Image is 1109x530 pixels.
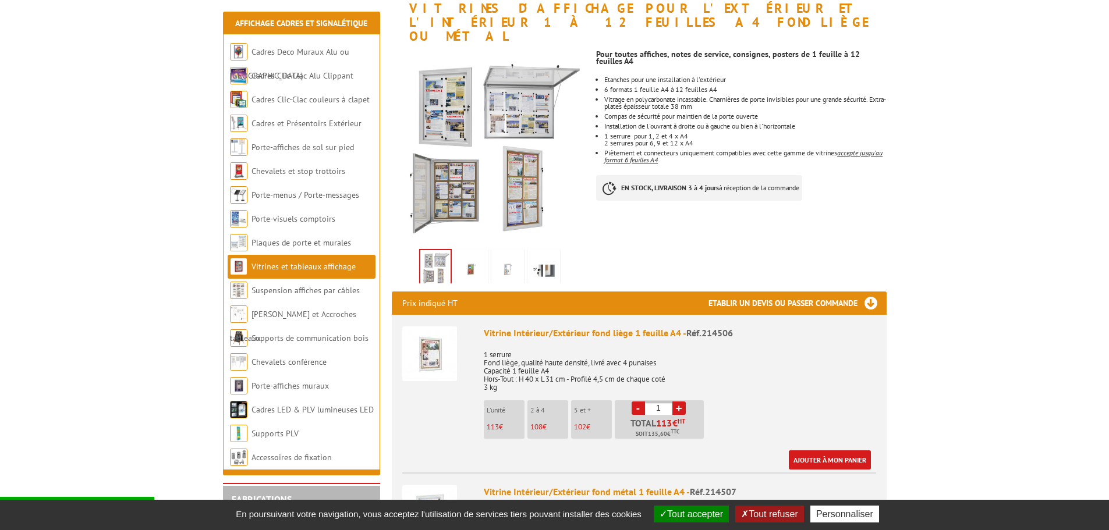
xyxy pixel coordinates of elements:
[230,258,247,275] img: Vitrines et tableaux affichage
[656,418,672,428] span: 113
[604,96,886,110] li: Vitrage en polycarbonate incassable. Charnières de porte invisibles pour une grande sécurité. Ext...
[678,417,685,425] sup: HT
[230,305,247,323] img: Cimaises et Accroches tableaux
[494,251,522,287] img: 214510_214511_2.jpg
[487,422,499,432] span: 113
[789,450,871,469] a: Ajouter à mon panier
[671,428,679,435] sup: TTC
[458,251,486,287] img: 214510_214511_1.jpg
[654,506,729,522] button: Tout accepter
[574,423,612,431] p: €
[230,282,247,299] img: Suspension affiches par câbles
[230,91,247,108] img: Cadres Clic-Clac couleurs à clapet
[487,406,525,414] p: L'unité
[810,506,879,522] button: Personnaliser (fenêtre modale)
[251,428,299,439] a: Supports PLV
[735,506,803,522] button: Tout refuser
[230,425,247,442] img: Supports PLV
[530,251,558,287] img: 214510_214511_3.jpg
[251,285,360,296] a: Suspension affiches par câbles
[230,43,247,61] img: Cadres Deco Muraux Alu ou Bois
[632,401,645,415] a: -
[230,138,247,156] img: Porte-affiches de sol sur pied
[251,452,332,463] a: Accessoires de fixation
[596,175,802,201] p: à réception de la commande
[230,353,247,371] img: Chevalets conférence
[484,343,876,392] p: 1 serrure Fond liège, qualité haute densité, livré avec 4 punaises Capacité 1 feuille A4 Hors-Tou...
[604,133,886,147] li: 1 serrure pour 1, 2 et 4 x A4 2 serrures pour 6, 9 et 12 x A4
[530,423,568,431] p: €
[596,49,860,66] strong: Pour toutes affiches, notes de service, consignes, posters de 1 feuille à 12 feuilles A4
[232,493,292,515] a: FABRICATIONS"Sur Mesure"
[484,485,876,499] div: Vitrine Intérieur/Extérieur fond métal 1 feuille A4 -
[251,214,335,224] a: Porte-visuels comptoirs
[604,148,883,164] em: accepte jusqu'au format 6 feuilles A4
[251,94,370,105] a: Cadres Clic-Clac couleurs à clapet
[690,486,736,497] span: Réf.214507
[230,115,247,132] img: Cadres et Présentoirs Extérieur
[530,422,543,432] span: 108
[230,234,247,251] img: Plaques de porte et murales
[251,190,359,200] a: Porte-menus / Porte-messages
[487,423,525,431] p: €
[672,418,678,428] span: €
[251,333,369,343] a: Supports de communication bois
[708,291,887,315] h3: Etablir un devis ou passer commande
[230,509,647,519] span: En poursuivant votre navigation, vous acceptez l'utilisation de services tiers pouvant installer ...
[230,47,349,81] a: Cadres Deco Muraux Alu ou [GEOGRAPHIC_DATA]
[530,406,568,414] p: 2 à 4
[230,401,247,418] img: Cadres LED & PLV lumineuses LED
[484,326,876,340] div: Vitrine Intérieur/Extérieur fond liège 1 feuille A4 -
[251,166,345,176] a: Chevalets et stop trottoirs
[251,261,356,272] a: Vitrines et tableaux affichage
[574,406,612,414] p: 5 et +
[648,429,667,439] span: 135,60
[604,150,886,163] li: Piètement et connecteurs uniquement compatibles avec cette gamme de vitrines
[251,142,354,152] a: Porte-affiches de sol sur pied
[618,418,704,439] p: Total
[230,210,247,227] img: Porte-visuels comptoirs
[230,449,247,466] img: Accessoires de fixation
[574,422,586,432] span: 102
[392,49,588,246] img: vitrines_d_affichage_214506_1.jpg
[604,76,886,83] p: Etanches pour une installation à l'extérieur
[402,326,457,381] img: Vitrine Intérieur/Extérieur fond liège 1 feuille A4
[604,113,886,120] li: Compas de sécurité pour maintien de la porte ouverte
[230,162,247,180] img: Chevalets et stop trottoirs
[251,118,362,129] a: Cadres et Présentoirs Extérieur
[402,291,458,315] p: Prix indiqué HT
[604,86,886,93] li: 6 formats 1 feuille A4 à 12 feuilles A4
[251,70,353,81] a: Cadres Clic-Clac Alu Clippant
[621,183,719,192] strong: EN STOCK, LIVRAISON 3 à 4 jours
[251,357,327,367] a: Chevalets conférence
[235,18,367,29] a: Affichage Cadres et Signalétique
[230,186,247,204] img: Porte-menus / Porte-messages
[672,401,686,415] a: +
[230,309,356,343] a: [PERSON_NAME] et Accroches tableaux
[636,429,679,439] span: Soit €
[251,237,351,248] a: Plaques de porte et murales
[251,404,374,415] a: Cadres LED & PLV lumineuses LED
[251,380,329,391] a: Porte-affiches muraux
[686,327,733,339] span: Réf.214506
[420,250,451,286] img: vitrines_d_affichage_214506_1.jpg
[604,123,886,130] li: Installation de l'ouvrant à droite ou à gauche ou bien à l'horizontale
[230,377,247,394] img: Porte-affiches muraux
